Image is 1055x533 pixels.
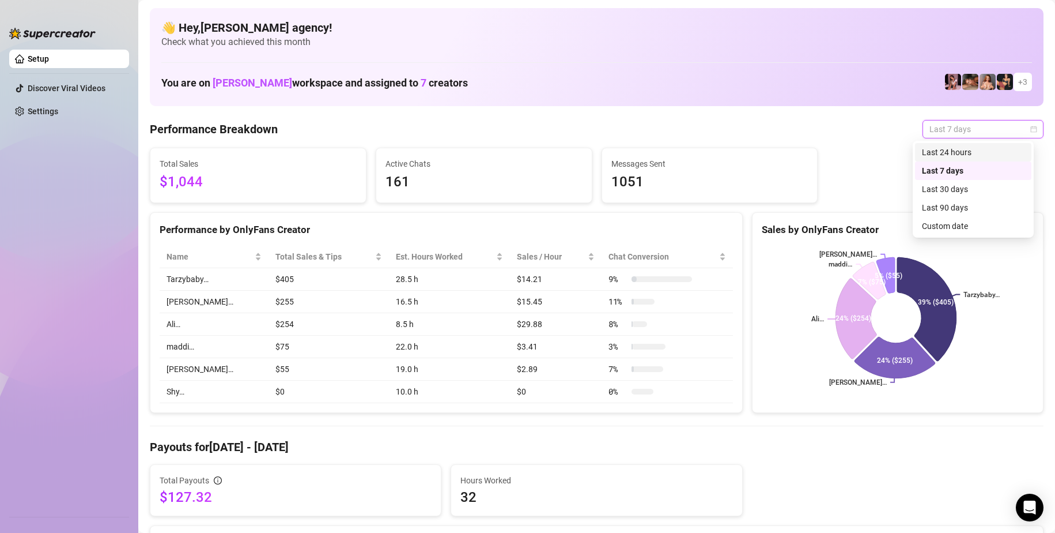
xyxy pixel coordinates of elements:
th: Name [160,246,269,268]
a: Setup [28,54,49,63]
text: [PERSON_NAME]… [819,250,877,258]
span: calendar [1030,126,1037,133]
img: Tarzybaby [980,74,996,90]
div: Last 30 days [922,183,1024,196]
td: $3.41 [510,336,602,358]
span: Active Chats [385,157,583,170]
span: 9 % [608,273,627,286]
td: $14.21 [510,268,602,291]
text: maddi… [828,260,852,268]
span: [PERSON_NAME] [213,77,292,89]
div: Custom date [922,220,1024,232]
th: Total Sales & Tips [269,246,389,268]
td: 28.5 h [389,268,510,291]
span: Check what you achieved this month [161,36,1032,48]
td: Ali… [160,313,269,336]
th: Chat Conversion [602,246,733,268]
span: Name [167,250,252,263]
h4: Performance Breakdown [150,121,278,137]
span: Last 7 days [929,121,1037,138]
span: 7 % [608,363,627,376]
span: 0 % [608,385,627,398]
img: Keelie [945,74,961,90]
div: Last 7 days [922,164,1024,177]
span: Hours Worked [460,474,732,487]
span: 11 % [608,295,627,308]
span: Total Sales [160,157,357,170]
div: Custom date [915,217,1031,235]
span: 161 [385,171,583,193]
td: $15.45 [510,291,602,313]
div: Last 90 days [922,201,1024,214]
td: $29.88 [510,313,602,336]
span: 1051 [611,171,808,193]
span: 8 % [608,318,627,331]
td: 16.5 h [389,291,510,313]
div: Sales by OnlyFans Creator [762,222,1034,238]
td: Tarzybaby… [160,268,269,291]
td: $0 [269,381,389,403]
td: $254 [269,313,389,336]
span: + 3 [1018,76,1027,88]
td: $0 [510,381,602,403]
td: $75 [269,336,389,358]
td: $405 [269,268,389,291]
span: 3 % [608,340,627,353]
td: Shy… [160,381,269,403]
img: Ali [962,74,978,90]
div: Est. Hours Worked [396,250,494,263]
div: Open Intercom Messenger [1016,494,1043,521]
th: Sales / Hour [510,246,602,268]
span: Messages Sent [611,157,808,170]
img: Maria [997,74,1013,90]
td: 19.0 h [389,358,510,381]
div: Last 24 hours [915,143,1031,162]
text: [PERSON_NAME]… [829,378,887,386]
div: Performance by OnlyFans Creator [160,222,733,238]
a: Discover Viral Videos [28,84,105,93]
td: $2.89 [510,358,602,381]
a: Settings [28,107,58,116]
span: Chat Conversion [608,250,717,263]
span: 7 [421,77,426,89]
text: Tarzybaby… [963,291,1000,299]
img: logo-BBDzfeDw.svg [9,28,96,39]
span: $127.32 [160,488,432,506]
td: 10.0 h [389,381,510,403]
td: maddi… [160,336,269,358]
span: Total Sales & Tips [275,250,373,263]
span: info-circle [214,476,222,485]
div: Last 30 days [915,180,1031,198]
text: Ali… [811,315,824,323]
div: Last 90 days [915,198,1031,217]
td: 22.0 h [389,336,510,358]
span: 32 [460,488,732,506]
td: $255 [269,291,389,313]
h4: Payouts for [DATE] - [DATE] [150,439,1043,455]
span: $1,044 [160,171,357,193]
div: Last 7 days [915,162,1031,180]
h1: You are on workspace and assigned to creators [161,77,468,89]
span: Sales / Hour [517,250,585,263]
td: 8.5 h [389,313,510,336]
td: [PERSON_NAME]… [160,358,269,381]
td: [PERSON_NAME]… [160,291,269,313]
div: Last 24 hours [922,146,1024,159]
td: $55 [269,358,389,381]
span: Total Payouts [160,474,209,487]
h4: 👋 Hey, [PERSON_NAME] agency ! [161,20,1032,36]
